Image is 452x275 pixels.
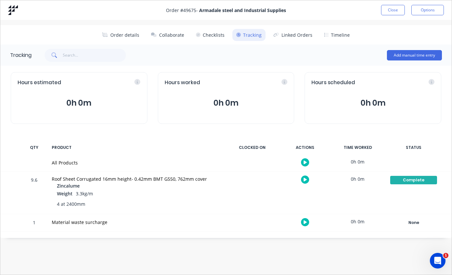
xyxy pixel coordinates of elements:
[10,51,32,59] div: Tracking
[18,97,141,109] button: 0h 0m
[48,141,224,154] div: PRODUCT
[390,218,437,227] button: None
[98,29,143,41] button: Order details
[386,141,441,154] div: STATUS
[333,141,382,154] div: TIME WORKED
[76,190,93,197] span: 3.3kg/m
[311,79,355,86] span: Hours scheduled
[281,141,329,154] div: ACTIONS
[333,214,382,229] div: 0h 0m
[390,218,437,227] div: None
[52,176,220,182] div: Roof Sheet Corrugated 16mm height- 0.42mm BMT G550, 762mm cover
[199,7,286,13] strong: Armadale steel and Industrial Supplies
[381,5,405,15] button: Close
[18,79,61,86] span: Hours estimated
[411,5,444,15] button: Options
[269,29,316,41] button: Linked Orders
[390,176,437,185] button: Complete
[320,29,354,41] button: Timeline
[8,5,18,15] img: Factory
[24,215,44,231] div: 1
[147,29,188,41] button: Collaborate
[57,201,85,207] span: 4 at 2400mm
[165,79,200,86] span: Hours worked
[24,141,44,154] div: QTY
[57,182,80,189] span: Zincalume
[63,49,126,62] input: Search...
[333,154,382,169] div: 0h 0m
[232,29,266,41] button: Tracking
[24,173,44,214] div: 9.6
[52,219,220,226] div: Material waste surcharge
[443,253,448,258] span: 1
[57,190,73,197] span: Weight
[165,97,288,109] button: 0h 0m
[390,176,437,184] div: Complete
[333,172,382,186] div: 0h 0m
[430,253,445,268] iframe: Intercom live chat
[192,29,228,41] button: Checklists
[228,141,277,154] div: CLOCKED ON
[52,159,220,166] div: All Products
[166,7,286,14] span: Order # 49675 -
[387,50,442,60] button: Add manual time entry
[311,97,434,109] button: 0h 0m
